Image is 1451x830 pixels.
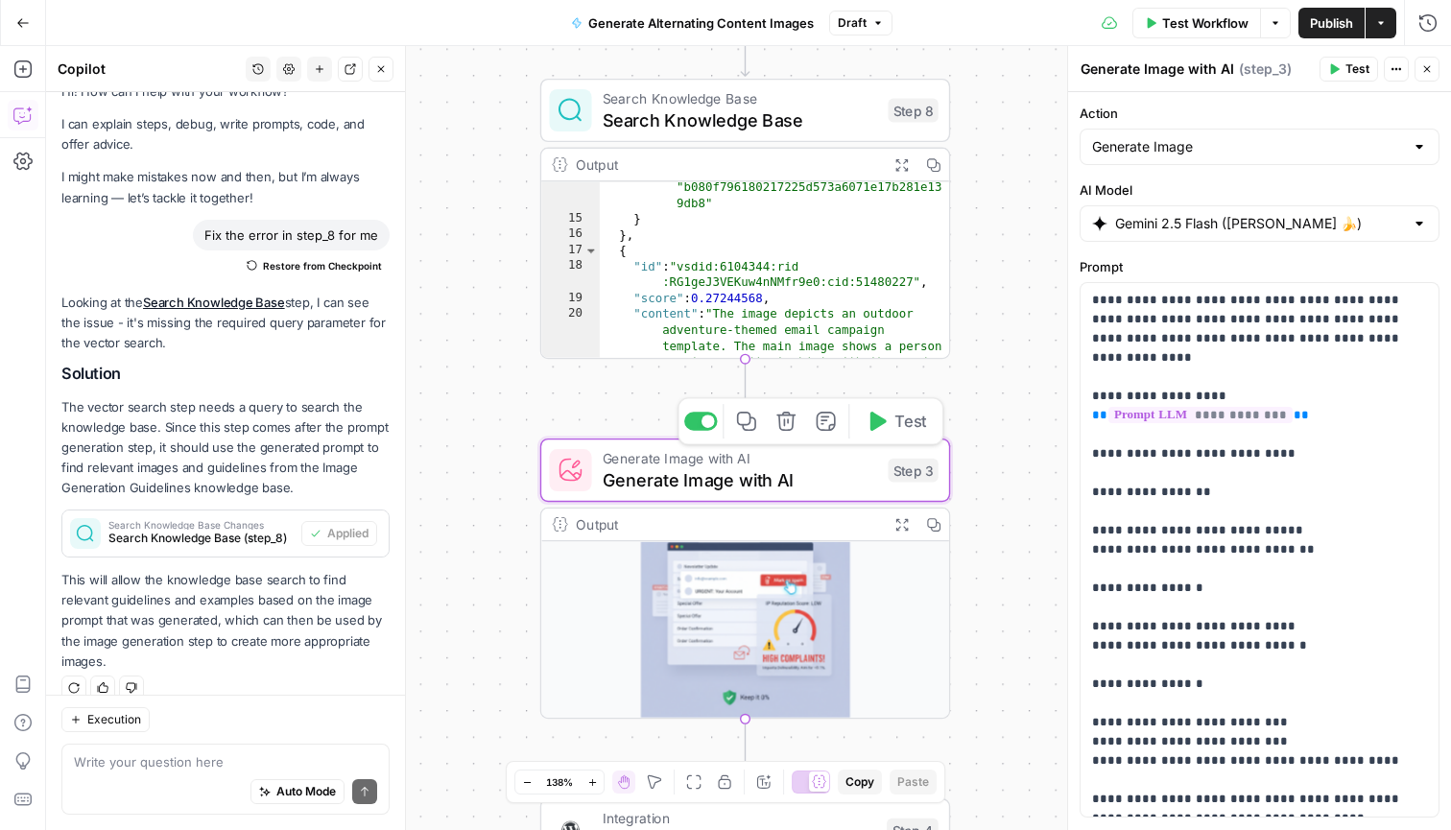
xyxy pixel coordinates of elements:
div: Search Knowledge BaseSearch Knowledge BaseStep 8Output "b080f796180217225d573a6071e17b281e13 9db8... [540,79,950,359]
p: The vector search step needs a query to search the knowledge base. Since this step comes after th... [61,397,390,499]
div: Output [576,514,877,535]
span: Restore from Checkpoint [263,258,382,273]
span: Generate Image with AI [603,466,878,493]
div: Step 8 [888,99,938,123]
p: Hi! How can I help with your workflow? [61,82,390,102]
g: Edge from step_3 to step_4 [741,719,749,795]
label: Action [1080,104,1439,123]
span: 138% [546,774,573,790]
span: Copy [845,773,874,791]
div: Step 3 [888,459,938,483]
input: Generate Image [1092,137,1404,156]
button: Paste [890,770,937,794]
span: Execution [87,711,141,728]
button: Execution [61,707,150,732]
span: Auto Mode [276,783,336,800]
span: Test [1345,60,1369,78]
span: Generate Alternating Content Images [588,13,814,33]
textarea: Generate Image with AI [1081,59,1234,79]
p: I might make mistakes now and then, but I’m always learning — let’s tackle it together! [61,167,390,207]
div: 17 [541,243,600,259]
p: Looking at the step, I can see the issue - it's missing the required query parameter for the vect... [61,293,390,353]
button: Generate Alternating Content Images [559,8,825,38]
button: Applied [301,521,377,546]
button: Test Workflow [1132,8,1260,38]
button: Publish [1298,8,1365,38]
div: Output [576,154,877,175]
span: Paste [897,773,929,791]
button: Test [1320,57,1378,82]
button: Restore from Checkpoint [239,254,390,277]
label: AI Model [1080,180,1439,200]
a: Search Knowledge Base [143,295,285,310]
div: 20 [541,306,600,607]
label: Prompt [1080,257,1439,276]
p: I can explain steps, debug, write prompts, code, and offer advice. [61,114,390,154]
button: Auto Mode [250,779,345,804]
div: 16 [541,226,600,243]
span: Generate Image with AI [603,448,878,469]
button: Copy [838,770,882,794]
button: Draft [829,11,892,36]
input: Select a model [1115,214,1404,233]
span: Test [894,410,926,434]
div: Fix the error in step_8 for me [193,220,390,250]
button: Test [855,404,937,439]
img: image.png [541,509,949,718]
span: Applied [327,525,369,542]
span: Search Knowledge Base (step_8) [108,530,294,547]
div: 15 [541,211,600,227]
span: Publish [1310,13,1353,33]
span: Integration [603,808,876,829]
span: ( step_3 ) [1239,59,1292,79]
div: Copilot [58,59,240,79]
span: Search Knowledge Base Changes [108,520,294,530]
div: 19 [541,291,600,307]
div: 14 [541,163,600,211]
span: Toggle code folding, rows 17 through 31 [583,243,598,259]
span: Search Knowledge Base [603,88,878,109]
div: 18 [541,258,600,290]
span: Draft [838,14,867,32]
p: This will allow the knowledge base search to find relevant guidelines and examples based on the i... [61,570,390,672]
span: Search Knowledge Base [603,107,878,133]
span: Test Workflow [1162,13,1249,33]
div: Generate Image with AIGenerate Image with AIStep 3TestOutput [540,439,950,719]
h2: Solution [61,365,390,383]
